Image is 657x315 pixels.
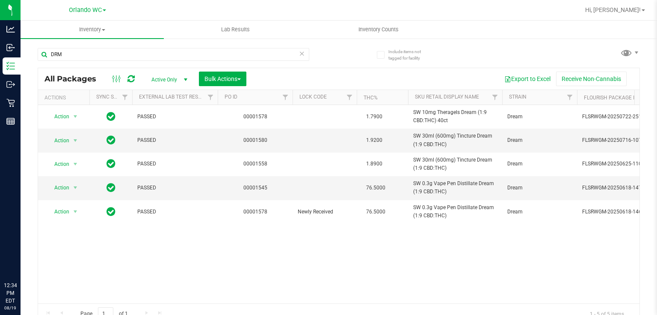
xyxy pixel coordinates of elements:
[70,206,81,218] span: select
[563,90,577,105] a: Filter
[96,94,129,100] a: Sync Status
[139,94,206,100] a: External Lab Test Result
[499,72,556,86] button: Export to Excel
[9,246,34,272] iframe: Resource center
[164,21,307,39] a: Lab Results
[585,6,641,13] span: Hi, [PERSON_NAME]!
[47,158,70,170] span: Action
[347,26,410,33] span: Inventory Counts
[556,72,627,86] button: Receive Non-Cannabis
[6,80,15,89] inline-svg: Outbound
[584,95,638,101] a: Flourish Package ID
[413,204,497,220] span: SW 0.3g Vape Pen Distillate Dream (1:9 CBD:THC)
[243,161,267,167] a: 00001558
[278,90,293,105] a: Filter
[44,74,105,84] span: All Packages
[107,206,115,218] span: In Sync
[210,26,261,33] span: Lab Results
[4,305,17,311] p: 08/19
[47,182,70,194] span: Action
[107,182,115,194] span: In Sync
[225,94,237,100] a: PO ID
[70,182,81,194] span: select
[204,75,241,82] span: Bulk Actions
[362,158,387,170] span: 1.8900
[362,182,390,194] span: 76.5000
[137,208,213,216] span: PASSED
[243,185,267,191] a: 00001545
[137,160,213,168] span: PASSED
[362,206,390,218] span: 76.5000
[299,94,327,100] a: Lock Code
[69,6,102,14] span: Orlando WC
[137,184,213,192] span: PASSED
[38,48,309,61] input: Search Package ID, Item Name, SKU, Lot or Part Number...
[44,95,86,101] div: Actions
[507,160,572,168] span: Dream
[362,134,387,147] span: 1.9200
[47,135,70,147] span: Action
[343,90,357,105] a: Filter
[137,113,213,121] span: PASSED
[137,136,213,144] span: PASSED
[415,94,479,100] a: Sku Retail Display Name
[47,206,70,218] span: Action
[4,282,17,305] p: 12:34 PM EDT
[413,108,497,125] span: SW 10mg Theragels Dream (1:9 CBD:THC) 40ct
[388,48,431,61] span: Include items not tagged for facility
[199,72,246,86] button: Bulk Actions
[70,111,81,123] span: select
[6,43,15,52] inline-svg: Inbound
[362,111,387,123] span: 1.7900
[507,184,572,192] span: Dream
[118,90,132,105] a: Filter
[488,90,502,105] a: Filter
[299,48,305,59] span: Clear
[21,21,164,39] a: Inventory
[47,111,70,123] span: Action
[6,99,15,107] inline-svg: Retail
[413,180,497,196] span: SW 0.3g Vape Pen Distillate Dream (1:9 CBD:THC)
[6,25,15,33] inline-svg: Analytics
[70,135,81,147] span: select
[243,137,267,143] a: 00001580
[413,132,497,148] span: SW 30ml (600mg) Tincture Dream (1:9 CBD:THC)
[21,26,164,33] span: Inventory
[204,90,218,105] a: Filter
[509,94,527,100] a: Strain
[307,21,450,39] a: Inventory Counts
[107,158,115,170] span: In Sync
[298,208,352,216] span: Newly Received
[243,114,267,120] a: 00001578
[243,209,267,215] a: 00001578
[107,134,115,146] span: In Sync
[6,62,15,70] inline-svg: Inventory
[507,113,572,121] span: Dream
[364,95,378,101] a: THC%
[413,156,497,172] span: SW 30ml (600mg) Tincture Dream (1:9 CBD:THC)
[70,158,81,170] span: select
[107,111,115,123] span: In Sync
[507,136,572,144] span: Dream
[507,208,572,216] span: Dream
[6,117,15,126] inline-svg: Reports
